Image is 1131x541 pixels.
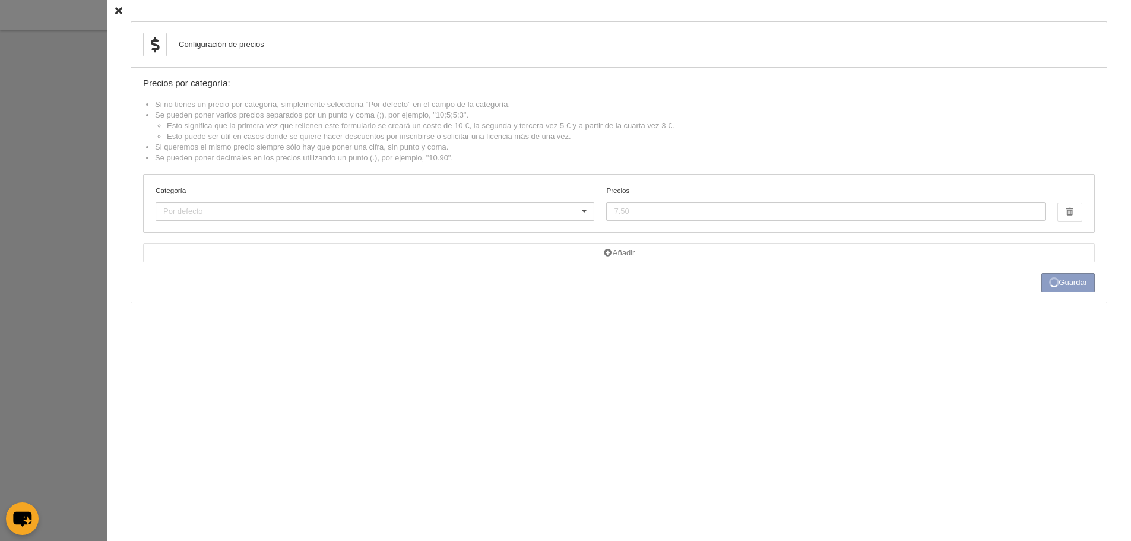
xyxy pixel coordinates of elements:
div: Configuración de precios [179,39,264,50]
div: Precios por categoría: [143,78,1095,88]
i: Cerrar [115,7,122,15]
li: Esto significa que la primera vez que rellenen este formulario se creará un coste de 10 €, la seg... [167,121,1095,131]
li: Esto puede ser útil en casos donde se quiere hacer descuentos por inscribirse o solicitar una lic... [167,131,1095,142]
span: Por defecto [163,207,203,216]
li: Se pueden poner decimales en los precios utilizando un punto (.), por ejemplo, "10.90". [155,153,1095,163]
li: Si no tienes un precio por categoría, simplemente selecciona "Por defecto" en el campo de la cate... [155,99,1095,110]
label: Precios [606,185,1045,221]
li: Se pueden poner varios precios separados por un punto y coma (;), por ejemplo, "10;5;5;3". [155,110,1095,142]
input: Precios [606,202,1045,221]
li: Si queremos el mismo precio siempre sólo hay que poner una cifra, sin punto y coma. [155,142,1095,153]
button: chat-button [6,502,39,535]
label: Categoría [156,185,594,196]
